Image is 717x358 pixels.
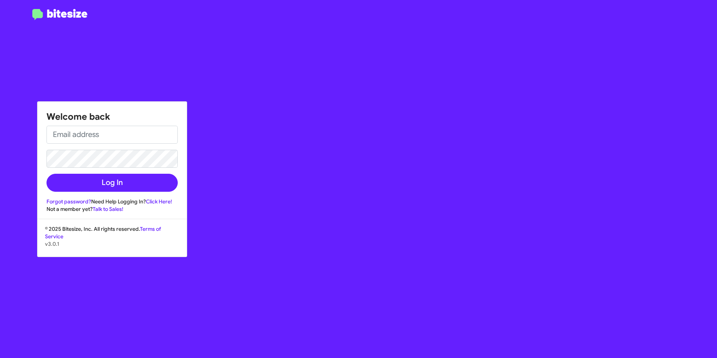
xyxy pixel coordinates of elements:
div: Not a member yet? [46,205,178,213]
a: Forgot password? [46,198,91,205]
div: © 2025 Bitesize, Inc. All rights reserved. [37,225,187,257]
h1: Welcome back [46,111,178,123]
p: v3.0.1 [45,240,179,248]
input: Email address [46,126,178,144]
a: Click Here! [146,198,172,205]
a: Talk to Sales! [93,206,123,212]
button: Log In [46,174,178,192]
div: Need Help Logging In? [46,198,178,205]
a: Terms of Service [45,226,161,240]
